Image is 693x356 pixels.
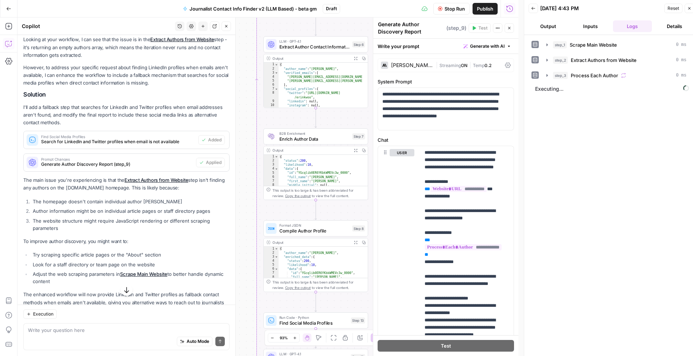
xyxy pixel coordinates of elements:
[31,207,230,215] li: Author information might be on individual article pages or staff directory pages
[264,171,279,175] div: 5
[279,136,350,142] span: Enrich Author Data
[315,108,317,128] g: Edge from step_6 to step_7
[275,155,278,159] span: Toggle code folding, rows 1 through 47
[263,36,368,108] div: LLM · GPT-4.1Extract Author Contact InformationStep 6Output{ "author_name":"[PERSON_NAME]", "veri...
[23,91,230,98] h2: Solution
[352,133,365,140] div: Step 7
[279,315,348,320] span: Run Code · Python
[279,43,350,50] span: Extract Author Contact Information
[285,286,311,290] span: Copy the output
[676,42,686,48] span: 0 ms
[264,103,279,107] div: 10
[275,247,278,251] span: Toggle code folding, rows 1 through 48
[263,128,368,200] div: B2B EnrichmentEnrich Author DataStep 7Output{ "status":200, "likelihood":10, "data":{ "id":"YGcql...
[187,338,209,345] span: Auto Mode
[41,138,195,145] span: Search for LinkedIn and Twitter profiles when email is not available
[31,217,230,232] li: The website structure might require JavaScript rendering or different scraping parameters
[378,136,514,144] label: Chat
[263,220,368,292] div: Format JSONCompile Author ProfileStep 8Output{ "author_name":"[PERSON_NAME]", "enriched_data":{ "...
[31,261,230,268] li: Look for a staff directory or team page on the website
[445,5,465,12] span: Stop Run
[264,163,279,167] div: 3
[477,5,493,12] span: Publish
[41,161,193,168] span: Generate Author Discovery Report (step_9)
[553,41,567,48] span: step_1
[264,107,279,112] div: 11
[264,267,279,271] div: 6
[150,36,214,42] a: Extract Authors from Website
[542,39,691,51] button: 0 ms
[668,5,679,12] span: Reset
[272,188,365,199] div: This output is too large & has been abbreviated for review. to view the full content.
[279,39,350,44] span: LLM · GPT-4.1
[31,270,230,285] li: Adjust the web scraping parameters in to better handle dynamic content
[571,20,610,32] button: Inputs
[264,255,279,259] div: 3
[279,227,350,234] span: Compile Author Profile
[264,71,279,75] div: 3
[542,54,691,66] button: 0 ms
[23,291,230,314] p: The enhanced workflow will now provide LinkedIn and Twitter profiles as fallback contact methods ...
[264,251,279,255] div: 2
[268,133,275,140] img: rmubdrbnbg1gnbpnjb4bpmji9sfb
[391,63,433,68] div: [PERSON_NAME] 4
[351,317,365,324] div: Step 13
[553,56,568,64] span: step_2
[446,24,466,32] span: ( step_9 )
[390,149,414,156] button: user
[264,179,279,183] div: 7
[433,3,470,15] button: Stop Run
[177,337,212,346] button: Auto Mode
[352,42,365,48] div: Step 6
[206,159,222,166] span: Applied
[613,20,652,32] button: Logs
[264,259,279,263] div: 4
[272,240,350,245] div: Output
[469,23,491,33] button: Test
[571,72,618,79] span: Process Each Author
[275,87,278,91] span: Toggle code folding, rows 7 through 13
[485,63,491,68] span: 0.2
[441,342,451,349] span: Test
[478,25,487,31] span: Test
[264,183,279,187] div: 8
[190,5,317,12] span: Journalist Contact Info Finder v2 (LLM Based) - beta gm
[264,271,279,275] div: 7
[264,63,279,67] div: 1
[264,263,279,267] div: 5
[676,72,686,79] span: 0 ms
[461,63,467,68] span: ON
[373,39,518,54] div: Write your prompt
[378,21,445,35] textarea: Generate Author Discovery Report
[279,223,350,228] span: Format JSON
[279,320,348,326] span: Find Social Media Profiles
[264,75,279,79] div: 4
[264,87,279,91] div: 7
[315,329,317,348] g: Edge from step_13 to step_12
[198,135,225,145] button: Added
[23,309,57,319] button: Execution
[352,226,365,232] div: Step 8
[285,193,311,197] span: Copy the output
[473,63,485,68] span: Temp
[264,79,279,83] div: 5
[279,131,350,136] span: B2B Enrichment
[31,198,230,205] li: The homepage doesn't contain individual author [PERSON_NAME]
[23,238,230,245] p: To improve author discovery, you might want to:
[275,167,278,171] span: Toggle code folding, rows 4 through 46
[275,71,278,75] span: Toggle code folding, rows 3 through 6
[196,158,225,167] button: Applied
[264,159,279,163] div: 2
[315,292,317,312] g: Edge from step_8 to step_13
[473,3,498,15] button: Publish
[272,279,365,290] div: This output is too large & has been abbreviated for review. to view the full content.
[542,70,691,81] button: 0 ms
[124,177,188,183] a: Extract Authors from Website
[378,78,514,85] label: System Prompt
[470,43,505,50] span: Generate with AI
[529,20,568,32] button: Output
[264,99,279,103] div: 9
[179,3,321,15] button: Journalist Contact Info Finder v2 (LLM Based) - beta gm
[315,16,317,36] g: Edge from step_5 to step_6
[263,312,368,329] div: Run Code · PythonFind Social Media ProfilesStep 13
